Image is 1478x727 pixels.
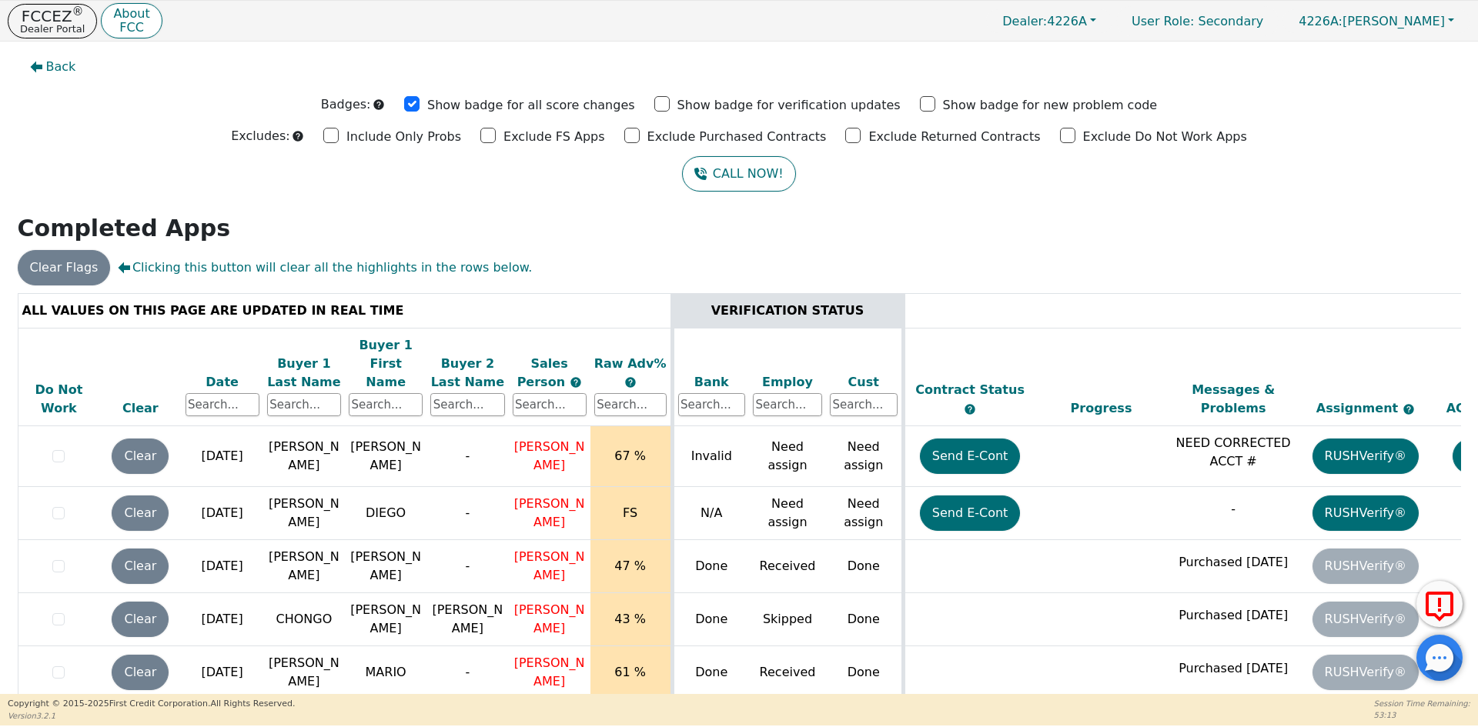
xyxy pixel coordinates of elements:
button: Clear [112,549,169,584]
div: ALL VALUES ON THIS PAGE ARE UPDATED IN REAL TIME [22,302,667,320]
a: Dealer:4226A [986,9,1112,33]
td: Need assign [749,426,826,487]
strong: Completed Apps [18,215,231,242]
td: [PERSON_NAME] [263,540,345,593]
div: Cust [830,373,898,392]
button: CALL NOW! [682,156,795,192]
a: User Role: Secondary [1116,6,1279,36]
td: Skipped [749,593,826,646]
td: Done [826,540,903,593]
span: [PERSON_NAME] [514,439,585,472]
button: Send E-Cont [920,495,1021,531]
td: Invalid [672,426,749,487]
p: Show badge for all score changes [427,96,635,115]
td: Done [826,593,903,646]
input: Search... [594,393,667,416]
span: FS [623,505,637,520]
p: FCC [113,22,149,34]
p: 53:13 [1374,709,1470,721]
td: - [426,540,508,593]
td: [DATE] [182,487,263,540]
p: FCCEZ [20,8,85,24]
button: FCCEZ®Dealer Portal [8,4,97,38]
p: About [113,8,149,20]
td: [PERSON_NAME] [263,646,345,699]
td: - [426,646,508,699]
span: 61 % [614,665,646,679]
span: 67 % [614,449,646,463]
p: Copyright © 2015- 2025 First Credit Corporation. [8,698,295,711]
p: Exclude Purchased Contracts [647,128,827,146]
div: Bank [678,373,746,392]
td: Received [749,646,826,699]
td: DIEGO [345,487,426,540]
td: [DATE] [182,426,263,487]
button: AboutFCC [101,3,162,39]
p: Include Only Probs [346,128,461,146]
td: [PERSON_NAME] [345,540,426,593]
td: - [426,426,508,487]
p: Purchased [DATE] [1171,606,1296,625]
span: Assignment [1316,401,1403,415]
span: [PERSON_NAME] [514,496,585,529]
span: 4226A [1002,14,1087,28]
p: Exclude Returned Contracts [868,128,1040,146]
input: Search... [267,393,341,416]
td: [PERSON_NAME] [426,593,508,646]
span: Contract Status [915,382,1025,397]
p: Show badge for new problem code [943,96,1158,115]
div: Buyer 1 First Name [349,336,423,392]
span: [PERSON_NAME] [514,602,585,635]
td: Need assign [826,487,903,540]
button: Clear Flags [18,250,111,285]
td: MARIO [345,646,426,699]
td: - [426,487,508,540]
div: Do Not Work [22,381,96,418]
button: Report Error to FCC [1416,581,1463,627]
input: Search... [753,393,822,416]
td: Done [826,646,903,699]
td: [PERSON_NAME] [263,487,345,540]
button: Clear [112,655,169,690]
span: Raw Adv% [594,356,667,371]
span: [PERSON_NAME] [1299,14,1445,28]
span: 4226A: [1299,14,1343,28]
td: Need assign [826,426,903,487]
button: RUSHVerify® [1312,439,1419,474]
span: Sales Person [517,356,570,389]
p: Purchased [DATE] [1171,553,1296,572]
div: Buyer 1 Last Name [267,355,341,392]
td: Need assign [749,487,826,540]
span: 47 % [614,559,646,573]
button: Clear [112,495,169,531]
p: Dealer Portal [20,24,85,34]
td: N/A [672,487,749,540]
td: [DATE] [182,540,263,593]
span: 43 % [614,612,646,626]
p: Exclude FS Apps [503,128,605,146]
td: [DATE] [182,593,263,646]
td: [PERSON_NAME] [263,426,345,487]
a: 4226A:[PERSON_NAME] [1282,9,1470,33]
td: [PERSON_NAME] [345,593,426,646]
p: Version 3.2.1 [8,710,295,722]
div: Employ [753,373,822,392]
td: CHONGO [263,593,345,646]
span: Clicking this button will clear all the highlights in the rows below. [118,258,532,277]
div: Buyer 2 Last Name [430,355,504,392]
p: Excludes: [231,127,289,145]
sup: ® [72,5,84,18]
button: Send E-Cont [920,439,1021,474]
td: [DATE] [182,646,263,699]
p: Show badge for verification updates [677,96,901,115]
p: Purchased [DATE] [1171,659,1296,678]
button: Clear [112,439,169,474]
input: Search... [678,393,746,416]
p: Secondary [1116,6,1279,36]
input: Search... [830,393,898,416]
p: NEED CORRECTED ACCT # [1171,434,1296,471]
td: [PERSON_NAME] [345,426,426,487]
div: Messages & Problems [1171,381,1296,418]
